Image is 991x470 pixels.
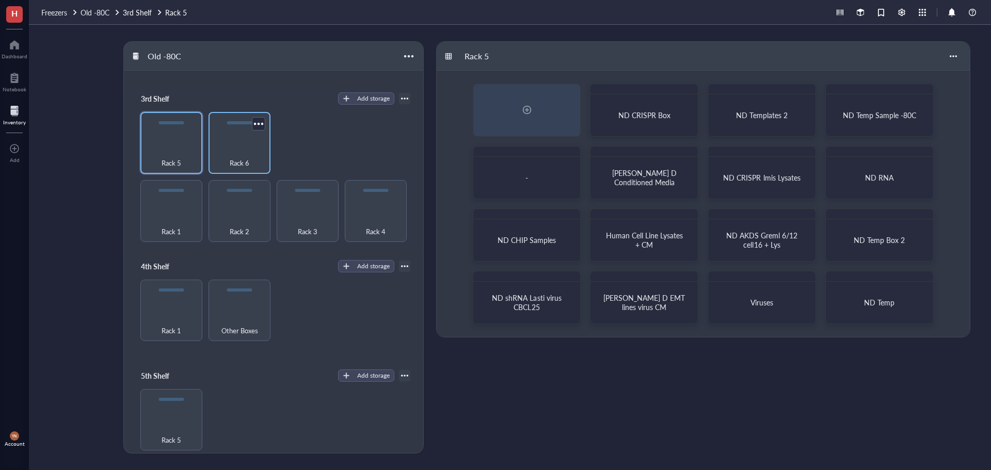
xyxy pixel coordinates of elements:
span: ND CHIP Samples [498,235,556,245]
a: Freezers [41,7,78,18]
div: Dashboard [2,53,27,59]
div: Rack 5 [460,47,522,65]
div: Add storage [357,371,390,380]
span: - [525,172,528,183]
div: Add [10,157,20,163]
span: H [11,7,18,20]
span: ND Templates 2 [736,110,787,120]
span: ND RNA [865,172,893,183]
div: 5th Shelf [136,368,198,383]
span: ND AKDS Greml 6/12 cell16 + Lys [726,230,800,250]
span: ND Temp [864,297,894,307]
span: Rack 1 [162,226,181,237]
span: Rack 3 [298,226,317,237]
span: Viruses [750,297,773,307]
div: Inventory [3,119,26,125]
span: Rack 1 [162,325,181,336]
span: ND CRISPR lmis Lysates [723,172,800,183]
div: Add storage [357,262,390,271]
button: Add storage [338,92,394,105]
div: 3rd Shelf [136,91,198,106]
span: Rack 6 [230,157,249,169]
div: Old -80C [143,47,205,65]
span: ND CRISPR Box [618,110,670,120]
span: [PERSON_NAME] D EMT lines virus CM [603,293,687,312]
span: Old -80C [81,7,109,18]
span: Freezers [41,7,67,18]
span: Human Cell Line Lysates + CM [606,230,685,250]
button: Add storage [338,369,394,382]
span: Rack 5 [162,157,181,169]
span: ND Temp Box 2 [854,235,905,245]
span: Rack 4 [366,226,386,237]
span: [PERSON_NAME] D Conditioned Media [612,168,679,187]
div: Add storage [357,94,390,103]
span: ND Temp Sample -80C [843,110,916,120]
a: 3rd ShelfRack 5 [123,7,189,18]
span: ND shRNA Lasti virus CBCL25 [492,293,563,312]
span: Other Boxes [221,325,258,336]
div: 4th Shelf [136,259,198,273]
div: Notebook [3,86,26,92]
a: Notebook [3,70,26,92]
span: YN [12,434,17,439]
a: Old -80C [81,7,121,18]
span: Rack 5 [162,434,181,446]
a: Dashboard [2,37,27,59]
a: Inventory [3,103,26,125]
div: Account [5,441,25,447]
span: Rack 2 [230,226,249,237]
button: Add storage [338,260,394,272]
